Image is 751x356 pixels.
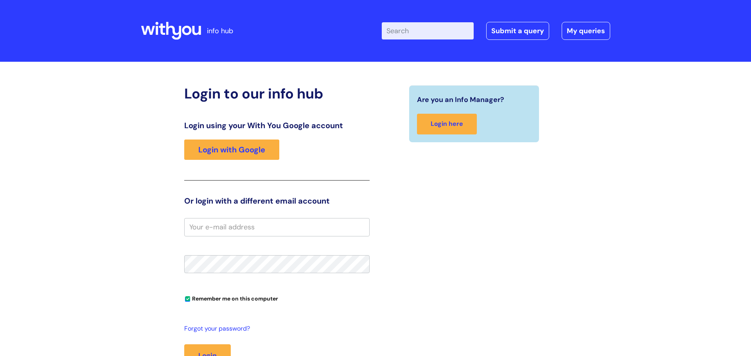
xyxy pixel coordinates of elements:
div: You can uncheck this option if you're logging in from a shared device [184,292,370,304]
a: Login with Google [184,140,279,160]
h2: Login to our info hub [184,85,370,102]
p: info hub [207,25,233,37]
a: Submit a query [486,22,549,40]
h3: Or login with a different email account [184,196,370,206]
label: Remember me on this computer [184,293,278,302]
a: Login here [417,114,477,134]
input: Remember me on this computer [185,297,190,302]
span: Are you an Info Manager? [417,93,504,106]
input: Your e-mail address [184,218,370,236]
a: My queries [562,22,610,40]
input: Search [382,22,474,39]
h3: Login using your With You Google account [184,121,370,130]
a: Forgot your password? [184,323,366,335]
